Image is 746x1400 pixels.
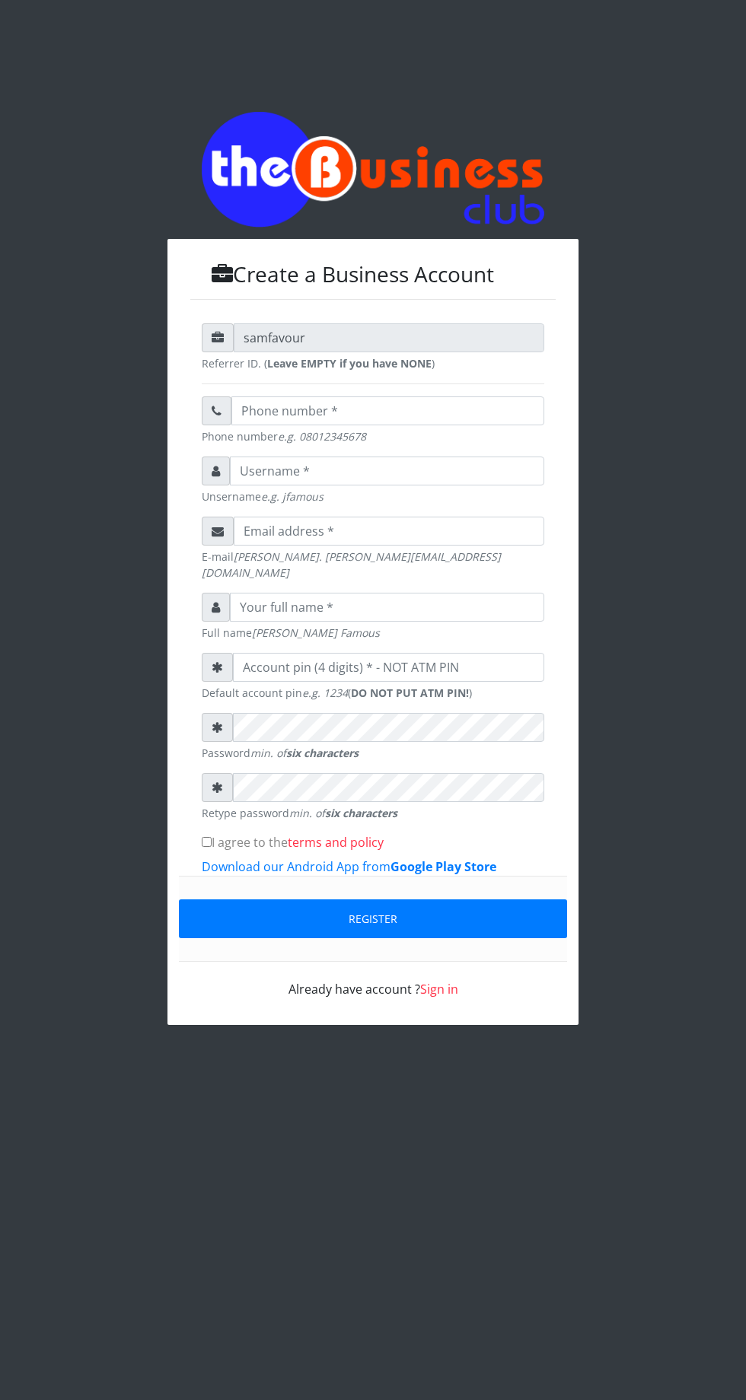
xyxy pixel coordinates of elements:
[230,593,544,622] input: Your full name *
[267,356,432,371] strong: Leave EMPTY if you have NONE
[202,858,496,875] a: Download our Android App fromGoogle Play Store
[420,981,458,998] a: Sign in
[261,489,324,504] em: e.g. jfamous
[202,745,544,761] small: Password
[202,833,384,851] label: I agree to the
[250,746,359,760] em: min. of
[252,625,380,640] em: [PERSON_NAME] Famous
[289,806,397,820] em: min. of
[190,262,556,288] h3: Create a Business Account
[202,962,544,998] div: Already have account ?
[202,549,501,580] em: [PERSON_NAME]. [PERSON_NAME][EMAIL_ADDRESS][DOMAIN_NAME]
[202,685,544,701] small: Default account pin ( )
[234,517,544,546] input: Email address *
[234,323,544,352] input: Referrer ID (Leave blank if NONE)
[288,834,384,851] a: terms and policy
[351,686,469,700] b: DO NOT PUT ATM PIN!
[202,428,544,444] small: Phone number
[202,805,544,821] small: Retype password
[231,396,544,425] input: Phone number *
[233,653,544,682] input: Account pin (4 digits) * - NOT ATM PIN
[302,686,348,700] em: e.g. 1234
[202,355,544,371] small: Referrer ID. ( )
[391,858,496,875] b: Google Play Store
[286,746,359,760] strong: six characters
[278,429,366,444] em: e.g. 08012345678
[202,625,544,641] small: Full name
[230,457,544,485] input: Username *
[202,549,544,581] small: E-mail
[202,837,212,847] input: I agree to theterms and policy
[325,806,397,820] strong: six characters
[202,488,544,504] small: Unsername
[179,899,567,938] button: Register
